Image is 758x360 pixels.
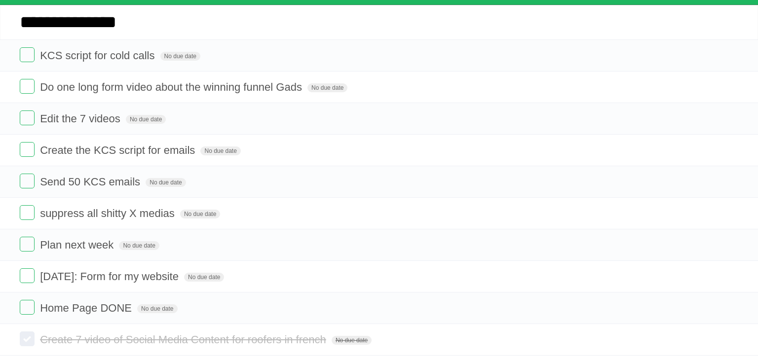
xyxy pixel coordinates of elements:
[40,302,134,314] span: Home Page DONE
[40,112,123,125] span: Edit the 7 videos
[20,174,35,188] label: Done
[20,237,35,252] label: Done
[40,81,304,93] span: Do one long form video about the winning funnel Gads
[200,146,240,155] span: No due date
[146,178,186,187] span: No due date
[307,83,347,92] span: No due date
[20,79,35,94] label: Done
[20,300,35,315] label: Done
[332,336,372,345] span: No due date
[20,331,35,346] label: Done
[20,205,35,220] label: Done
[160,52,200,61] span: No due date
[20,110,35,125] label: Done
[180,210,220,218] span: No due date
[126,115,166,124] span: No due date
[119,241,159,250] span: No due date
[40,176,143,188] span: Send 50 KCS emails
[40,270,181,283] span: [DATE]: Form for my website
[20,47,35,62] label: Done
[20,268,35,283] label: Done
[40,49,157,62] span: KCS script for cold calls
[184,273,224,282] span: No due date
[40,144,197,156] span: Create the KCS script for emails
[137,304,177,313] span: No due date
[40,207,177,219] span: suppress all shitty X medias
[40,333,329,346] span: Create 7 video of Social Media Content for roofers in french
[20,142,35,157] label: Done
[40,239,116,251] span: Plan next week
